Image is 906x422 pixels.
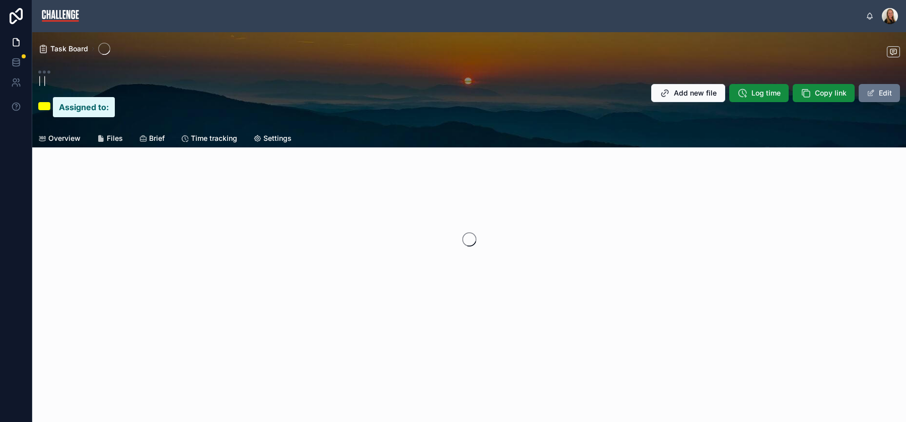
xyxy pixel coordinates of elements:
a: Files [97,129,123,149]
a: Time tracking [181,129,237,149]
button: Edit [859,84,900,102]
p: | | [38,75,115,87]
button: Log time [729,84,789,102]
span: Log time [751,88,781,98]
a: Task Board [38,44,88,54]
span: Settings [263,133,292,143]
a: Settings [253,129,292,149]
span: Overview [48,133,81,143]
span: Copy link [815,88,847,98]
span: Add new file [674,88,717,98]
button: Copy link [793,84,855,102]
a: Overview [38,129,81,149]
span: Files [107,133,123,143]
span: Brief [149,133,165,143]
a: Brief [139,129,165,149]
span: Time tracking [191,133,237,143]
button: Add new file [651,84,725,102]
span: Task Board [50,44,88,54]
div: scrollable content [89,14,866,18]
mark: Assigned to: [53,97,115,117]
img: App logo [40,8,81,24]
